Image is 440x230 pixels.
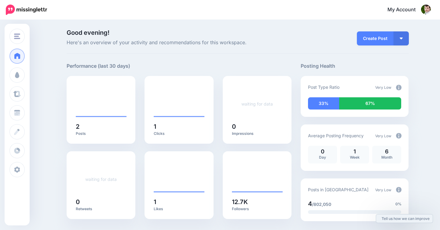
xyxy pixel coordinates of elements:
[154,124,204,130] h5: 1
[76,207,127,211] p: Retweets
[375,134,391,138] span: Very Low
[319,155,326,160] span: Day
[232,207,283,211] p: Followers
[396,85,402,90] img: info-circle-grey.png
[375,85,391,90] span: Very Low
[381,155,392,160] span: Month
[395,201,402,207] span: 0%
[308,97,339,110] div: 33% of your posts in the last 30 days have been from Drip Campaigns
[400,38,403,39] img: arrow-down-white.png
[311,149,334,154] p: 0
[67,62,130,70] h5: Performance (last 30 days)
[85,177,117,182] a: waiting for data
[76,131,127,136] p: Posts
[232,199,283,205] h5: 12.7K
[67,29,109,36] span: Good evening!
[154,207,204,211] p: Likes
[312,202,331,207] span: /802,050
[350,155,360,160] span: Week
[381,2,431,17] a: My Account
[375,149,398,154] p: 6
[232,131,283,136] p: Impressions
[241,101,273,106] a: waiting for data
[154,131,204,136] p: Clicks
[67,39,292,47] span: Here's an overview of your activity and recommendations for this workspace.
[14,34,20,39] img: menu.png
[308,132,364,139] p: Average Posting Frequency
[339,97,402,110] div: 67% of your posts in the last 30 days were manually created (i.e. were not from Drip Campaigns or...
[6,5,47,15] img: Missinglettr
[308,186,369,193] p: Posts in [GEOGRAPHIC_DATA]
[375,188,391,192] span: Very Low
[76,199,127,205] h5: 0
[396,133,402,138] img: info-circle-grey.png
[396,187,402,192] img: info-circle-grey.png
[301,62,409,70] h5: Posting Health
[154,199,204,205] h5: 1
[357,31,394,45] a: Create Post
[343,149,366,154] p: 1
[376,214,433,223] a: Tell us how we can improve
[76,124,127,130] h5: 2
[308,84,339,91] p: Post Type Ratio
[232,124,283,130] h5: 0
[308,200,312,207] span: 4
